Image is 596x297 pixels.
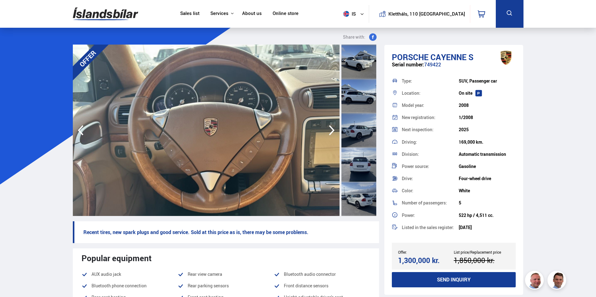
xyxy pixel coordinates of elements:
[459,139,483,145] font: 169,000 km.
[402,90,420,96] font: Location:
[402,175,413,181] font: Drive:
[402,78,412,84] font: Type:
[82,252,152,264] font: Popular equipment
[188,271,222,277] font: Rear view camera
[352,11,356,17] font: is
[437,276,471,283] font: Send inquiry
[210,11,228,17] button: Services
[402,127,434,132] font: Next inspection:
[459,114,473,120] font: 1/2008
[402,188,413,194] font: Color:
[454,256,495,265] font: 1,850,000 kr.
[341,5,369,23] button: is
[5,2,24,21] button: Open LiveChat chat interface
[398,256,440,265] font: 1,300,000 kr.
[242,11,262,17] a: About us
[402,212,415,218] font: Power:
[459,188,470,194] font: White
[459,175,491,181] font: Four-wheel drive
[459,212,494,218] font: 522 hp / 4,511 cc.
[459,151,506,157] font: Automatic transmission
[180,11,199,17] a: Sales list
[73,4,138,24] img: G0Ugv5HjCgRt.svg
[548,272,567,290] img: FbJEzSuNWCJXmdc-.webp
[459,163,476,169] font: Gasoline
[392,61,424,68] font: Serial number:
[92,271,121,277] font: AUX audio jack
[343,34,365,40] font: Share with:
[242,10,262,16] font: About us
[388,11,465,17] font: Klettháls, 110 [GEOGRAPHIC_DATA]
[459,200,461,206] font: 5
[391,11,462,17] button: Klettháls, 110 [GEOGRAPHIC_DATA]
[188,283,229,289] font: Rear parking sensors
[343,11,349,17] img: svg+xml;base64,PHN2ZyB4bWxucz0iaHR0cDovL3d3dy53My5vcmcvMjAwMC9zdmciIHdpZHRoPSI1MTIiIGhlaWdodD0iNT...
[402,102,424,108] font: Model year:
[402,163,429,169] font: Power source:
[92,283,147,289] font: Bluetooth phone connection
[402,114,435,120] font: New registration:
[77,48,98,69] font: OFFER
[284,271,336,277] font: Bluetooth audio connector
[459,78,497,84] font: SUV, Passenger car
[392,272,516,287] button: Send inquiry
[402,224,454,230] font: Listed in the sales register:
[392,51,429,63] font: Porsche
[402,151,419,157] font: Division:
[459,127,469,132] font: 2025
[494,48,519,67] img: brand logo
[273,10,298,16] font: Online store
[398,250,407,255] font: Offer:
[526,272,545,290] img: siFngHWaQ9KaOqBr.png
[454,250,501,255] font: List price/Replacement price
[284,283,328,289] font: Front distance sensors
[73,45,340,216] img: 3187721.jpeg
[374,5,465,23] a: Klettháls, 110 [GEOGRAPHIC_DATA]
[402,200,447,206] font: Number of passengers:
[180,10,199,16] font: Sales list
[273,11,298,17] a: Online store
[340,33,379,41] button: Share with:
[430,51,473,63] font: Cayenne S
[402,139,417,145] font: Driving:
[424,61,441,68] font: 749422
[459,224,472,230] font: [DATE]
[459,90,472,96] font: On site
[83,229,308,236] font: Recent tires, new spark plugs and good service. Sold at this price as is, there may be some probl...
[210,10,228,16] font: Services
[459,102,469,108] font: 2008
